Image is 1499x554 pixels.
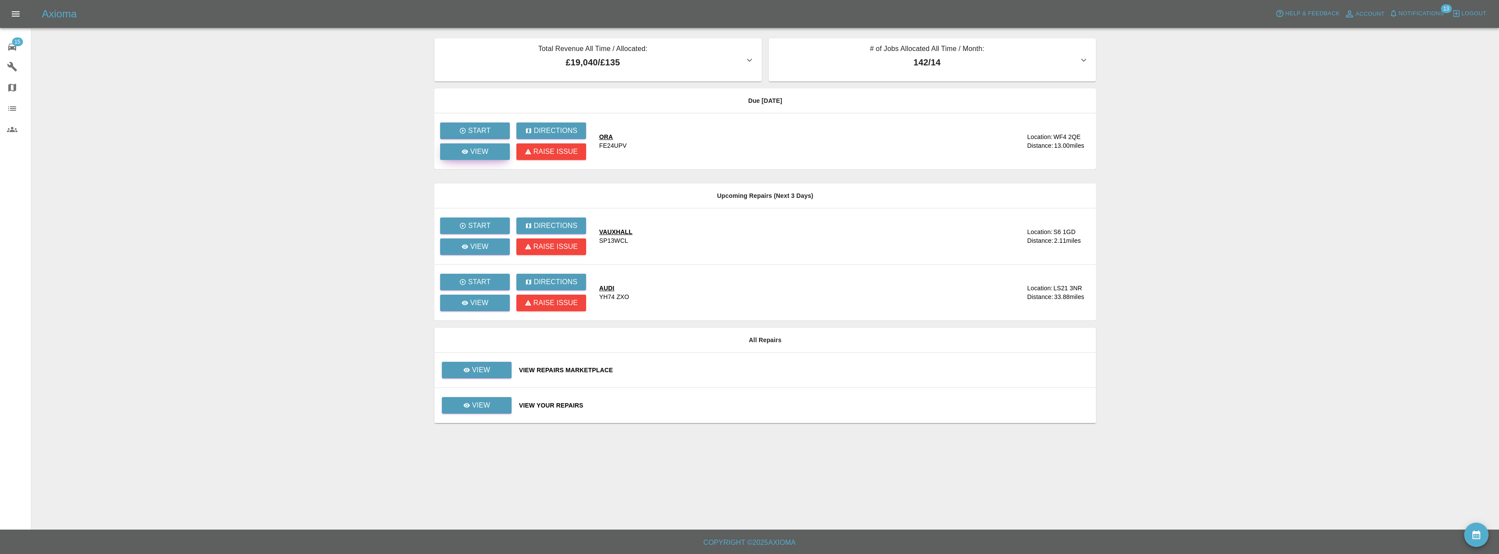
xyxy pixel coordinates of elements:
p: Start [468,126,491,136]
p: £19,040 / £135 [441,56,744,69]
p: # of Jobs Allocated All Time / Month: [776,44,1078,56]
div: Distance: [1027,141,1053,150]
a: View [442,397,512,414]
button: Start [440,218,510,234]
div: 33.88 miles [1054,292,1089,301]
div: LS21 3NR [1053,284,1082,292]
button: Open drawer [5,3,26,24]
a: View [441,366,512,373]
a: ORAFE24UPV [599,133,982,150]
div: Distance: [1027,292,1053,301]
p: Start [468,221,491,231]
p: Raise issue [533,241,578,252]
h5: Axioma [42,7,77,21]
div: FE24UPV [599,141,627,150]
a: View Your Repairs [519,401,1089,410]
div: VAUXHALL [599,228,632,236]
p: View [470,146,488,157]
th: Due [DATE] [434,88,1096,113]
div: 13.00 miles [1054,141,1089,150]
p: Directions [534,277,577,287]
div: 2.11 miles [1054,236,1089,245]
div: S6 1GD [1053,228,1075,236]
p: Directions [534,126,577,136]
button: Total Revenue All Time / Allocated:£19,040/£135 [434,38,762,82]
a: View Repairs Marketplace [519,366,1089,374]
th: Upcoming Repairs (Next 3 Days) [434,184,1096,208]
a: View [442,362,512,378]
span: Account [1356,9,1385,19]
button: Raise issue [516,238,586,255]
span: Logout [1462,9,1486,19]
span: 13 [1441,4,1452,13]
div: ORA [599,133,627,141]
p: Raise issue [533,146,578,157]
a: View [440,143,510,160]
p: 142 / 14 [776,56,1078,69]
a: Account [1342,7,1387,21]
button: availability [1464,523,1489,547]
button: Logout [1450,7,1489,20]
th: All Repairs [434,328,1096,353]
a: Location:WF4 2QEDistance:13.00miles [989,133,1089,150]
div: SP13WCL [599,236,628,245]
div: Location: [1027,284,1052,292]
span: 15 [12,37,23,46]
div: Location: [1027,133,1052,141]
button: Raise issue [516,295,586,311]
a: Location:S6 1GDDistance:2.11miles [989,228,1089,245]
button: Start [440,122,510,139]
span: Notifications [1399,9,1444,19]
div: Distance: [1027,236,1053,245]
button: Raise issue [516,143,586,160]
button: Help & Feedback [1273,7,1342,20]
p: View [470,241,488,252]
p: Total Revenue All Time / Allocated: [441,44,744,56]
a: VAUXHALLSP13WCL [599,228,982,245]
p: Directions [534,221,577,231]
p: Start [468,277,491,287]
div: YH74 ZXO [599,292,629,301]
button: Directions [516,218,586,234]
button: Start [440,274,510,290]
a: Location:LS21 3NRDistance:33.88miles [989,284,1089,301]
a: View [440,295,510,311]
h6: Copyright © 2025 Axioma [7,537,1492,549]
p: View [472,400,490,411]
div: Location: [1027,228,1052,236]
a: View [440,238,510,255]
span: Help & Feedback [1285,9,1340,19]
p: View [470,298,488,308]
div: AUDI [599,284,629,292]
button: Directions [516,274,586,290]
a: View [441,401,512,408]
button: # of Jobs Allocated All Time / Month:142/14 [769,38,1096,82]
div: WF4 2QE [1053,133,1081,141]
a: AUDIYH74 ZXO [599,284,982,301]
button: Directions [516,122,586,139]
p: Raise issue [533,298,578,308]
p: View [472,365,490,375]
button: Notifications [1387,7,1446,20]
